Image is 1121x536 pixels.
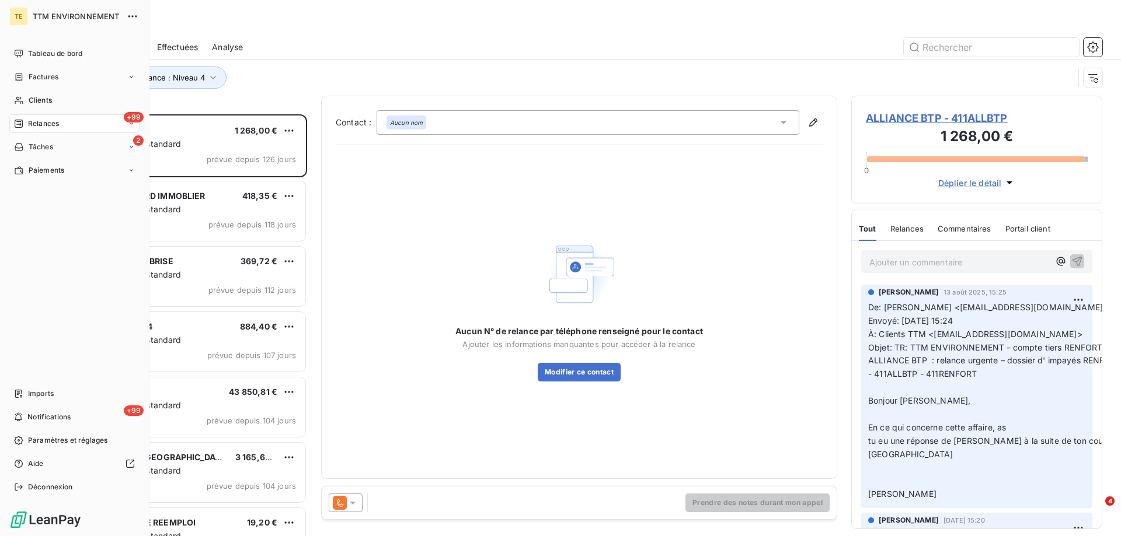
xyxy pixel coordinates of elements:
span: 43 850,81 € [229,387,277,397]
button: Modifier ce contact [538,363,621,381]
span: prévue depuis 107 jours [207,351,296,360]
span: prévue depuis 118 jours [208,220,296,229]
span: 884,40 € [240,321,277,331]
span: Relances [890,224,924,233]
button: Niveau de relance : Niveau 4 [83,66,227,89]
span: Aide [28,458,44,469]
span: +99 [124,405,144,416]
span: +99 [124,112,144,122]
span: Déplier le détail [938,177,1002,189]
span: Factures [29,72,58,82]
span: Tâches [29,142,53,152]
span: Paramètres et réglages [28,435,107,446]
span: ALLIANCE BTP - 411ALLBTP [866,110,1088,126]
span: Tout [859,224,876,233]
span: prévue depuis 112 jours [208,285,296,295]
span: Analyse [212,41,243,53]
span: prévue depuis 104 jours [207,416,296,425]
span: 19,20 € [247,517,277,527]
img: Logo LeanPay [9,510,82,529]
span: Portail client [1005,224,1050,233]
span: Niveau de relance : Niveau 4 [100,73,205,82]
span: Aucun N° de relance par téléphone renseigné pour le contact [455,325,703,337]
em: Aucun nom [390,118,423,127]
span: Déconnexion [28,482,73,492]
input: Rechercher [904,38,1079,57]
span: prévue depuis 126 jours [207,155,296,164]
span: Notifications [27,412,71,422]
span: À: Clients TTM <[EMAIL_ADDRESS][DOMAIN_NAME]> [868,329,1082,339]
span: 2 [133,135,144,146]
span: [PERSON_NAME] [879,287,939,297]
span: Envoyé: [DATE] 15:24 [868,316,953,325]
span: Tableau de bord [28,48,82,59]
span: 13 août 2025, 15:25 [944,289,1007,296]
span: 0 [864,166,869,175]
img: Empty state [542,237,617,312]
span: [PERSON_NAME] [879,515,939,526]
span: Commentaires [938,224,991,233]
span: [PERSON_NAME] [868,489,937,499]
span: 4 [1105,496,1115,506]
div: TE [9,7,28,26]
span: De: [PERSON_NAME] <[EMAIL_ADDRESS][DOMAIN_NAME]> [868,302,1108,312]
span: CC BASSIN DE [GEOGRAPHIC_DATA] [82,452,229,462]
span: prévue depuis 104 jours [207,481,296,491]
a: Aide [9,454,140,473]
span: Ajouter les informations manquantes pour accéder à la relance [462,339,695,349]
span: Bonjour [PERSON_NAME], [868,395,970,405]
label: Contact : [336,117,377,128]
iframe: Intercom live chat [1081,496,1109,524]
span: Paiements [29,165,64,176]
span: 1 268,00 € [235,125,278,135]
span: 369,72 € [241,256,277,266]
div: grid [56,114,307,536]
button: Déplier le détail [935,176,1019,190]
button: Prendre des notes durant mon appel [685,493,830,512]
span: Clients [29,95,52,106]
h3: 1 268,00 € [866,126,1088,149]
span: Effectuées [157,41,199,53]
span: 418,35 € [242,191,277,201]
span: 3 165,65 € [235,452,278,462]
span: TTM ENVIRONNEMENT [33,12,120,21]
span: Relances [28,118,59,129]
span: [DATE] 15:20 [944,517,985,524]
span: Imports [28,388,54,399]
